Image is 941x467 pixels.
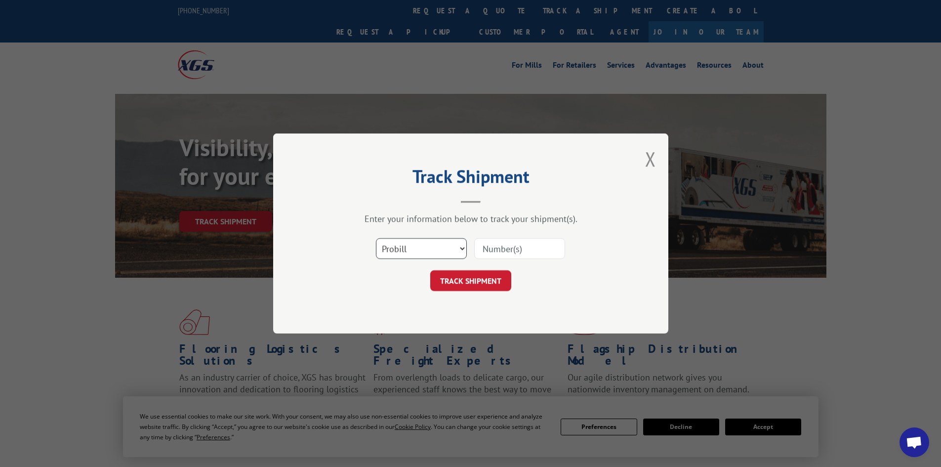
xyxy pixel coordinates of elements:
button: Close modal [645,146,656,172]
div: Open chat [900,427,929,457]
button: TRACK SHIPMENT [430,270,511,291]
div: Enter your information below to track your shipment(s). [323,213,619,224]
input: Number(s) [474,238,565,259]
h2: Track Shipment [323,170,619,188]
